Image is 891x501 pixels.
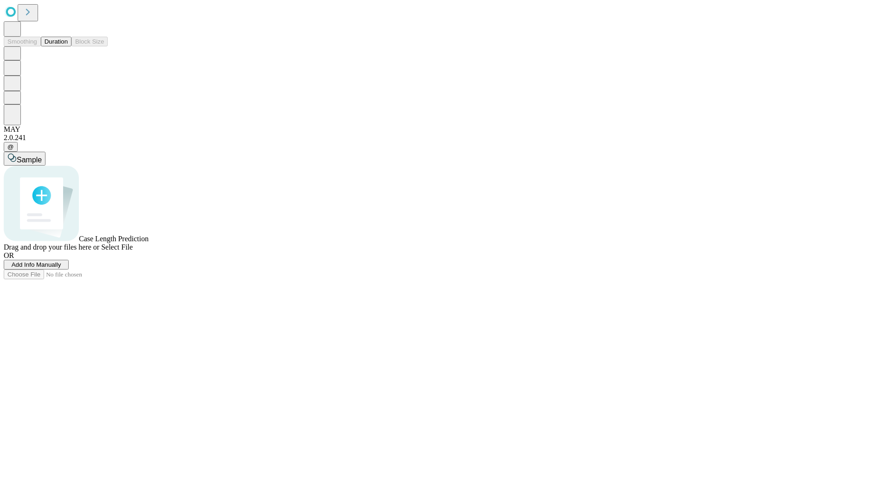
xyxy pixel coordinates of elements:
[17,156,42,164] span: Sample
[4,134,887,142] div: 2.0.241
[7,143,14,150] span: @
[4,37,41,46] button: Smoothing
[41,37,71,46] button: Duration
[4,251,14,259] span: OR
[12,261,61,268] span: Add Info Manually
[101,243,133,251] span: Select File
[4,243,99,251] span: Drag and drop your files here or
[79,235,148,243] span: Case Length Prediction
[4,125,887,134] div: MAY
[4,142,18,152] button: @
[4,260,69,270] button: Add Info Manually
[71,37,108,46] button: Block Size
[4,152,45,166] button: Sample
